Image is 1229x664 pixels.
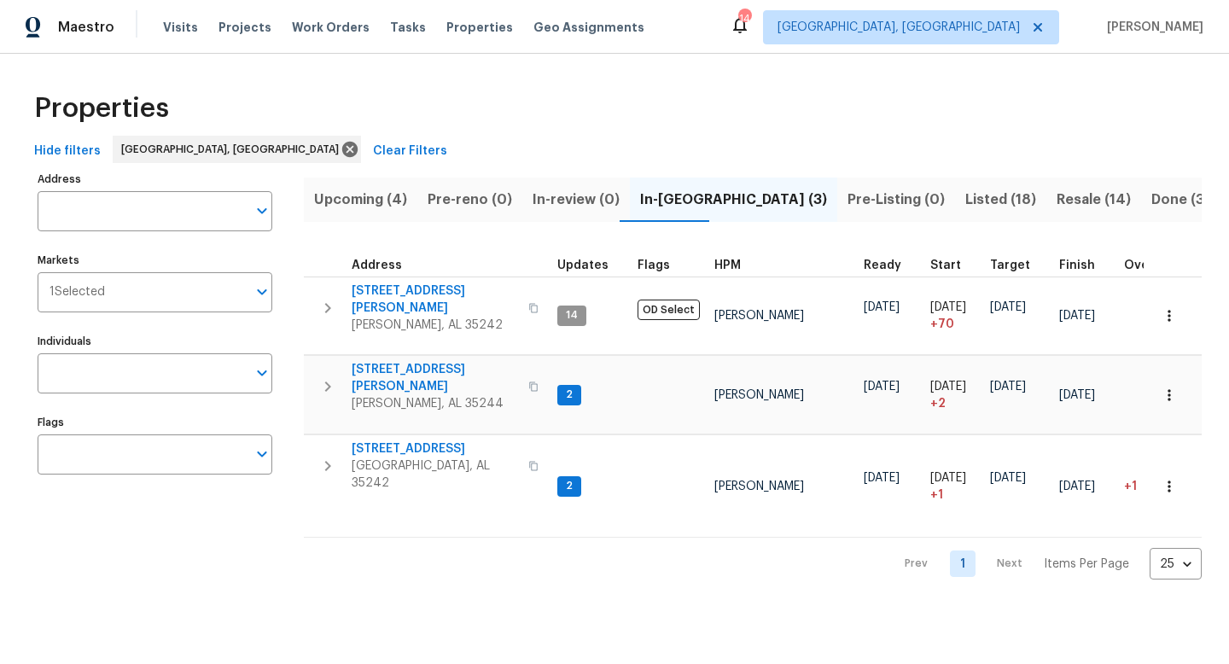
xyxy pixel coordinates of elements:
span: Hide filters [34,141,101,162]
span: In-[GEOGRAPHIC_DATA] (3) [640,188,827,212]
button: Open [250,442,274,466]
span: + 2 [930,395,946,412]
span: Tasks [390,21,426,33]
span: Pre-reno (0) [428,188,512,212]
span: + 1 [930,486,943,504]
a: Goto page 1 [950,550,976,577]
span: Visits [163,19,198,36]
label: Markets [38,255,272,265]
span: Pre-Listing (0) [847,188,945,212]
td: Project started 70 days late [923,277,983,355]
span: [DATE] [1059,310,1095,322]
span: [PERSON_NAME] [714,310,804,322]
nav: Pagination Navigation [888,548,1202,580]
span: Work Orders [292,19,370,36]
span: 14 [559,308,585,323]
td: 1 day(s) past target finish date [1117,435,1191,538]
span: [PERSON_NAME] [1100,19,1203,36]
button: Hide filters [27,136,108,167]
span: [DATE] [930,472,966,484]
span: In-review (0) [533,188,620,212]
span: [DATE] [864,381,900,393]
span: [STREET_ADDRESS][PERSON_NAME] [352,361,518,395]
span: OD Select [638,300,700,320]
span: Flags [638,259,670,271]
span: Properties [446,19,513,36]
div: Days past target finish date [1124,259,1184,271]
span: Maestro [58,19,114,36]
span: Overall [1124,259,1168,271]
span: Start [930,259,961,271]
label: Address [38,174,272,184]
td: Project started 2 days late [923,356,983,434]
div: Projected renovation finish date [1059,259,1110,271]
label: Flags [38,417,272,428]
span: 2 [559,479,580,493]
span: [DATE] [990,381,1026,393]
span: 2 [559,387,580,402]
span: Ready [864,259,901,271]
span: +1 [1124,481,1137,492]
span: [DATE] [990,472,1026,484]
span: [GEOGRAPHIC_DATA], [GEOGRAPHIC_DATA] [121,141,346,158]
label: Individuals [38,336,272,347]
span: Updates [557,259,609,271]
span: Projects [218,19,271,36]
span: Target [990,259,1030,271]
div: 25 [1150,542,1202,586]
span: Listed (18) [965,188,1036,212]
span: Finish [1059,259,1095,271]
span: [DATE] [864,301,900,313]
div: Target renovation project end date [990,259,1046,271]
span: Resale (14) [1057,188,1131,212]
span: Geo Assignments [533,19,644,36]
button: Open [250,280,274,304]
span: [GEOGRAPHIC_DATA], [GEOGRAPHIC_DATA] [778,19,1020,36]
div: Actual renovation start date [930,259,976,271]
span: [DATE] [930,301,966,313]
span: [PERSON_NAME] [714,481,804,492]
span: [STREET_ADDRESS] [352,440,518,457]
span: [DATE] [990,301,1026,313]
span: [GEOGRAPHIC_DATA], AL 35242 [352,457,518,492]
button: Open [250,199,274,223]
div: [GEOGRAPHIC_DATA], [GEOGRAPHIC_DATA] [113,136,361,163]
p: Items Per Page [1044,556,1129,573]
button: Open [250,361,274,385]
span: 1 Selected [50,285,105,300]
td: Project started 1 days late [923,435,983,538]
span: + 70 [930,316,954,333]
span: Upcoming (4) [314,188,407,212]
span: [DATE] [1059,481,1095,492]
span: HPM [714,259,741,271]
span: Done (365) [1151,188,1227,212]
button: Clear Filters [366,136,454,167]
span: [PERSON_NAME], AL 35242 [352,317,518,334]
span: [PERSON_NAME] [714,389,804,401]
div: Earliest renovation start date (first business day after COE or Checkout) [864,259,917,271]
span: [DATE] [930,381,966,393]
span: Clear Filters [373,141,447,162]
span: [DATE] [864,472,900,484]
span: Address [352,259,402,271]
span: Properties [34,100,169,117]
span: [PERSON_NAME], AL 35244 [352,395,518,412]
span: [STREET_ADDRESS][PERSON_NAME] [352,282,518,317]
div: 14 [738,10,750,27]
span: [DATE] [1059,389,1095,401]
